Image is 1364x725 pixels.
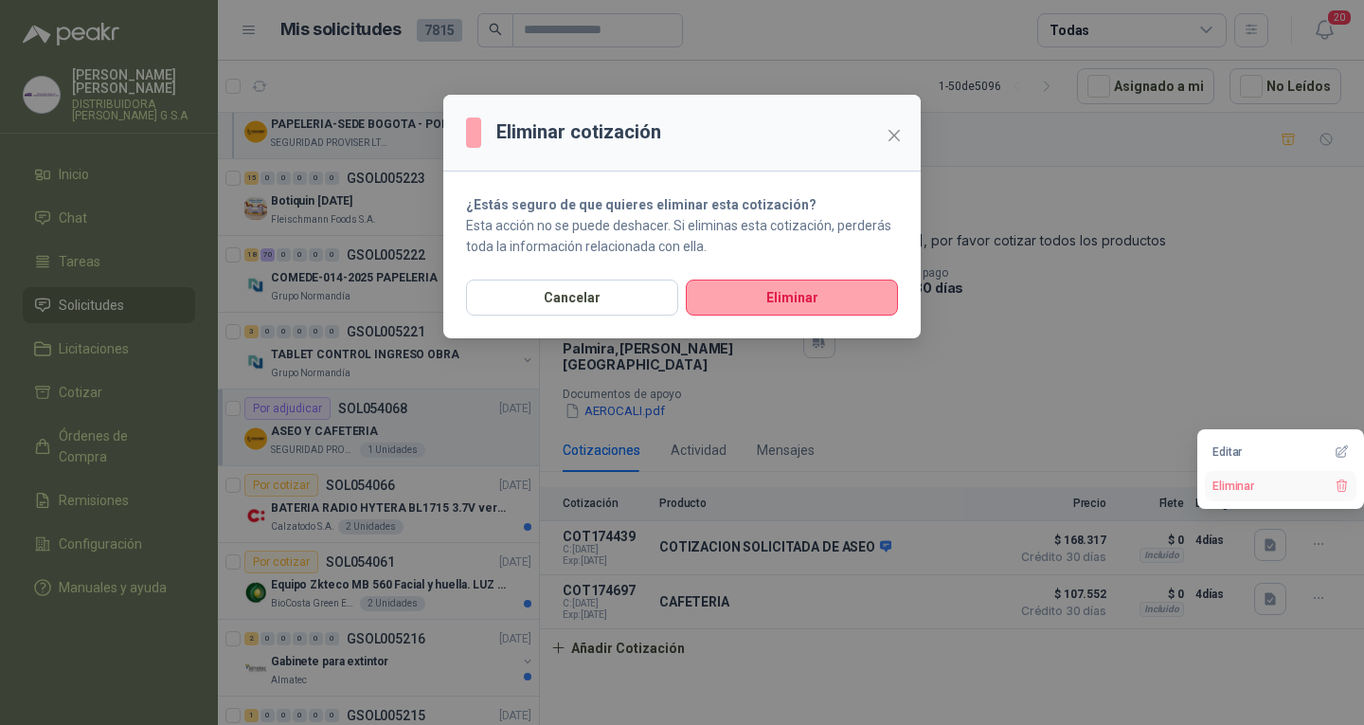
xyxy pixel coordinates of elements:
[879,120,909,151] button: Close
[686,280,898,316] button: Eliminar
[496,118,661,147] h3: Eliminar cotización
[887,128,902,143] span: close
[466,215,898,257] p: Esta acción no se puede deshacer. Si eliminas esta cotización, perderás toda la información relac...
[466,197,817,212] strong: ¿Estás seguro de que quieres eliminar esta cotización?
[466,280,678,316] button: Cancelar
